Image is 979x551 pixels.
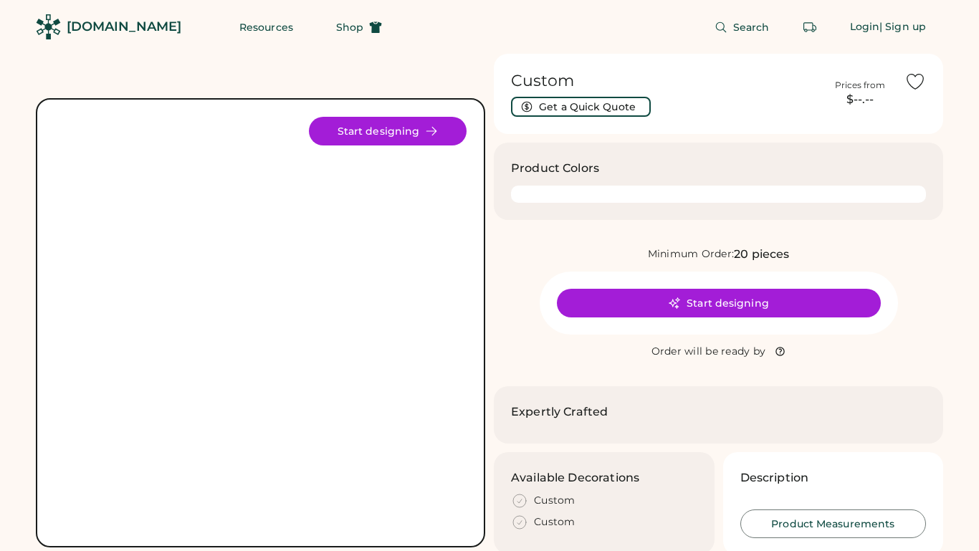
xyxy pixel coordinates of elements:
div: Login [850,20,880,34]
h1: Custom [511,71,816,91]
button: Start designing [309,117,467,145]
h3: Product Colors [511,160,599,177]
div: Order will be ready by [651,345,766,359]
span: Search [733,22,770,32]
div: | Sign up [879,20,926,34]
h3: Description [740,469,809,487]
div: Custom [534,515,576,530]
div: Custom [534,494,576,508]
button: Product Measurements [740,509,927,538]
div: [DOMAIN_NAME] [67,18,181,36]
button: Start designing [557,289,881,317]
div: Minimum Order: [648,247,735,262]
div: 20 pieces [734,246,789,263]
button: Search [697,13,787,42]
button: Resources [222,13,310,42]
div: Prices from [835,80,885,91]
button: Retrieve an order [796,13,824,42]
h2: Expertly Crafted [511,403,608,421]
span: Shop [336,22,363,32]
img: Rendered Logo - Screens [36,14,61,39]
h3: Available Decorations [511,469,639,487]
button: Shop [319,13,399,42]
button: Get a Quick Quote [511,97,651,117]
img: Product Image [54,117,467,529]
div: $--.-- [824,91,896,108]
